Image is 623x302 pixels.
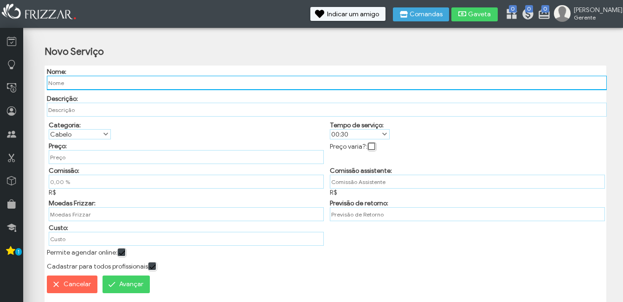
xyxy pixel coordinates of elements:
label: Preço varia?: [330,143,367,151]
input: Comissão [49,175,324,189]
label: Comissão assistente: [330,167,392,175]
span: Indicar um amigo [327,11,379,18]
label: Preço: [49,142,67,150]
button: Avançar [103,276,150,293]
label: Cadastrar para todos profissionais [47,262,148,270]
label: Nome: [47,68,66,76]
input: Preço [49,150,324,164]
button: Comandas [393,7,449,21]
span: 0 [541,5,549,13]
button: Indicar um amigo [310,7,385,21]
span: Gerente [574,14,616,21]
a: [PERSON_NAME] Gerente [554,5,618,24]
span: R$ [330,189,337,197]
label: Moedas Frizzar: [49,199,96,207]
label: 00:30 [330,130,381,139]
label: Descrição: [47,95,78,103]
input: Nome [47,76,607,90]
label: Categoria: [49,121,81,129]
input: Custo [49,232,324,246]
label: Permite agendar online: [47,249,117,256]
span: [PERSON_NAME] [574,6,616,14]
span: R$ [49,189,56,197]
span: Gaveta [468,11,491,18]
button: Cancelar [47,276,97,293]
span: 0 [525,5,533,13]
span: Comandas [410,11,443,18]
input: Comissão Assistente [330,175,605,189]
button: Gaveta [451,7,498,21]
label: Previsão de retorno: [330,199,388,207]
span: Avançar [119,277,143,291]
span: 0 [509,5,517,13]
label: Tempo de serviço: [330,121,384,129]
a: 0 [521,7,531,22]
a: 0 [505,7,514,22]
a: 0 [538,7,547,22]
input: Descrição [47,103,607,117]
input: Previsão de Retorno [330,207,605,221]
label: Custo: [49,224,68,232]
label: Comissão: [49,167,79,175]
input: Moedas Frizzar [49,207,324,221]
label: Cabelo [49,130,102,139]
span: 1 [15,248,22,256]
h2: Novo Serviço [45,46,104,58]
span: Cancelar [64,277,91,291]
